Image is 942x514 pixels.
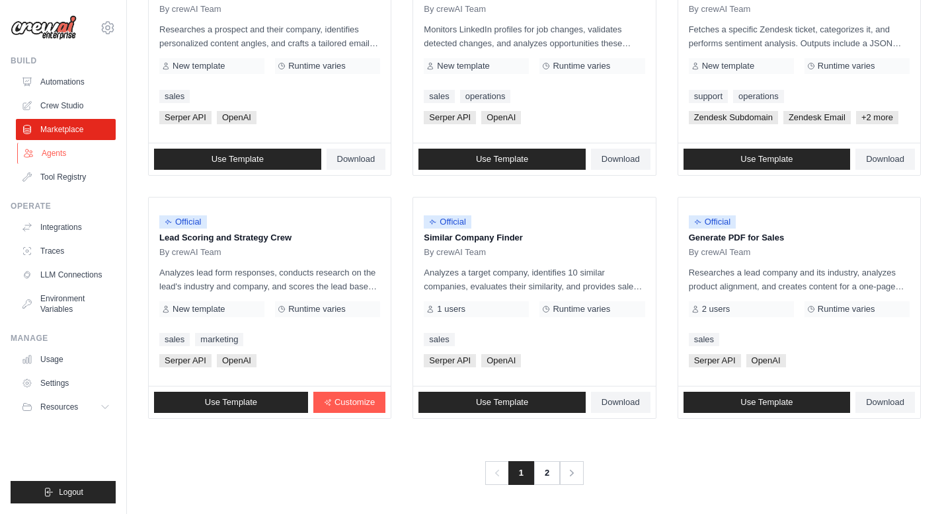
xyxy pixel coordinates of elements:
[16,288,116,320] a: Environment Variables
[159,266,380,293] p: Analyzes lead form responses, conducts research on the lead's industry and company, and scores th...
[40,402,78,412] span: Resources
[689,247,751,258] span: By crewAI Team
[476,397,528,408] span: Use Template
[159,90,190,103] a: sales
[689,231,910,244] p: Generate PDF for Sales
[424,22,645,50] p: Monitors LinkedIn profiles for job changes, validates detected changes, and analyzes opportunitie...
[159,4,221,15] span: By crewAI Team
[16,217,116,238] a: Integrations
[288,304,346,314] span: Runtime varies
[313,392,385,413] a: Customize
[866,397,904,408] span: Download
[733,90,784,103] a: operations
[476,154,528,165] span: Use Template
[17,143,117,164] a: Agents
[818,61,875,71] span: Runtime varies
[173,304,225,314] span: New template
[689,90,728,103] a: support
[217,111,256,124] span: OpenAI
[702,61,754,71] span: New template
[424,333,454,346] a: sales
[460,90,511,103] a: operations
[684,149,851,170] a: Use Template
[508,461,534,485] span: 1
[481,354,521,367] span: OpenAI
[437,61,489,71] span: New template
[424,247,486,258] span: By crewAI Team
[689,266,910,293] p: Researches a lead company and its industry, analyzes product alignment, and creates content for a...
[159,111,212,124] span: Serper API
[159,354,212,367] span: Serper API
[337,154,375,165] span: Download
[154,149,321,170] a: Use Template
[159,333,190,346] a: sales
[418,392,586,413] a: Use Template
[689,215,736,229] span: Official
[553,304,610,314] span: Runtime varies
[855,392,915,413] a: Download
[602,397,640,408] span: Download
[702,304,730,314] span: 2 users
[212,154,264,165] span: Use Template
[783,111,851,124] span: Zendesk Email
[16,95,116,116] a: Crew Studio
[16,71,116,92] a: Automations
[195,333,243,346] a: marketing
[154,392,308,413] a: Use Template
[689,22,910,50] p: Fetches a specific Zendesk ticket, categorizes it, and performs sentiment analysis. Outputs inclu...
[481,111,521,124] span: OpenAI
[591,392,650,413] a: Download
[424,4,486,15] span: By crewAI Team
[16,119,116,140] a: Marketplace
[856,111,898,124] span: +2 more
[602,154,640,165] span: Download
[173,61,225,71] span: New template
[740,397,793,408] span: Use Template
[689,333,719,346] a: sales
[553,61,610,71] span: Runtime varies
[327,149,386,170] a: Download
[689,4,751,15] span: By crewAI Team
[684,392,851,413] a: Use Template
[855,149,915,170] a: Download
[11,333,116,344] div: Manage
[424,215,471,229] span: Official
[11,15,77,40] img: Logo
[591,149,650,170] a: Download
[16,166,116,188] a: Tool Registry
[16,349,116,370] a: Usage
[424,111,476,124] span: Serper API
[217,354,256,367] span: OpenAI
[424,90,454,103] a: sales
[689,111,778,124] span: Zendesk Subdomain
[16,396,116,418] button: Resources
[740,154,793,165] span: Use Template
[288,61,346,71] span: Runtime varies
[818,304,875,314] span: Runtime varies
[418,149,586,170] a: Use Template
[424,231,645,244] p: Similar Company Finder
[159,231,380,244] p: Lead Scoring and Strategy Crew
[746,354,786,367] span: OpenAI
[16,264,116,285] a: LLM Connections
[533,461,560,485] a: 2
[205,397,257,408] span: Use Template
[866,154,904,165] span: Download
[11,481,116,503] button: Logout
[11,55,116,66] div: Build
[424,354,476,367] span: Serper API
[159,215,207,229] span: Official
[11,201,116,211] div: Operate
[16,373,116,394] a: Settings
[689,354,741,367] span: Serper API
[16,240,116,262] a: Traces
[334,397,375,408] span: Customize
[485,461,584,485] nav: Pagination
[437,304,465,314] span: 1 users
[424,266,645,293] p: Analyzes a target company, identifies 10 similar companies, evaluates their similarity, and provi...
[159,247,221,258] span: By crewAI Team
[59,487,83,497] span: Logout
[159,22,380,50] p: Researches a prospect and their company, identifies personalized content angles, and crafts a tai...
